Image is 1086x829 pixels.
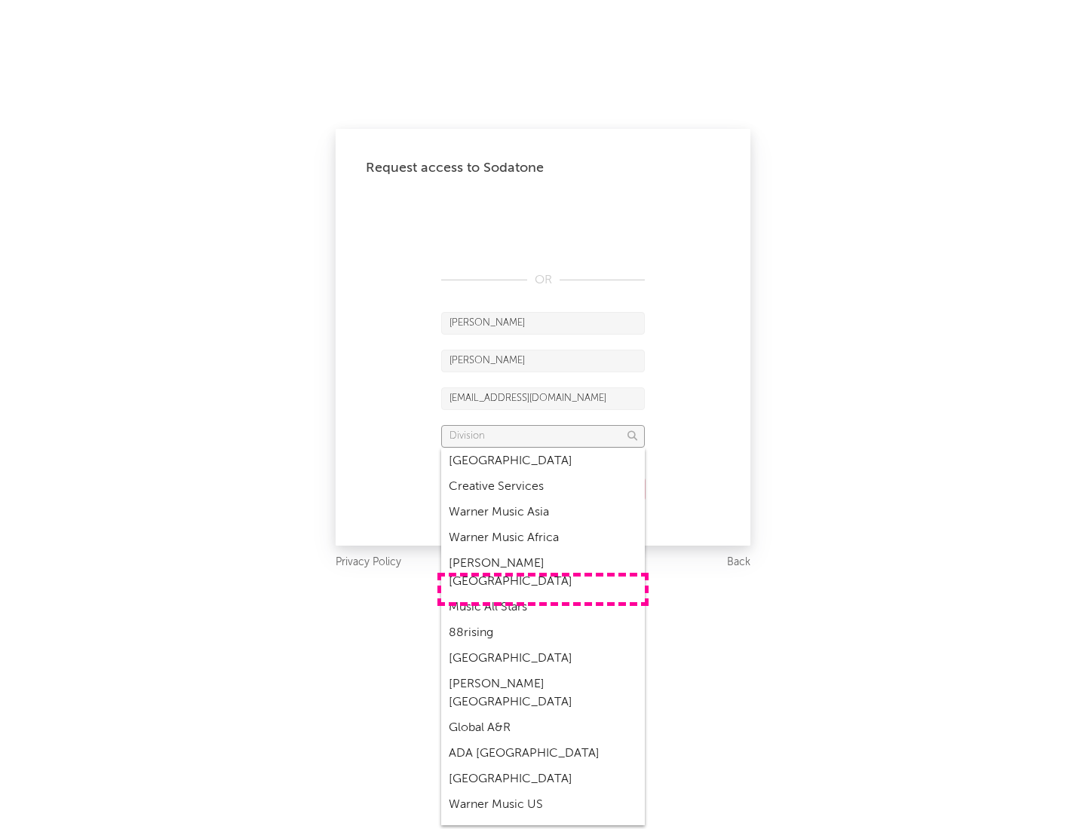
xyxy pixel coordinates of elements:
[441,448,645,474] div: [GEOGRAPHIC_DATA]
[441,620,645,646] div: 88rising
[366,159,720,177] div: Request access to Sodatone
[441,312,645,335] input: First Name
[441,500,645,525] div: Warner Music Asia
[441,525,645,551] div: Warner Music Africa
[441,551,645,595] div: [PERSON_NAME] [GEOGRAPHIC_DATA]
[441,595,645,620] div: Music All Stars
[441,646,645,671] div: [GEOGRAPHIC_DATA]
[441,671,645,715] div: [PERSON_NAME] [GEOGRAPHIC_DATA]
[441,425,645,448] input: Division
[727,553,750,572] a: Back
[441,792,645,818] div: Warner Music US
[441,474,645,500] div: Creative Services
[441,715,645,741] div: Global A&R
[441,271,645,289] div: OR
[441,741,645,766] div: ADA [GEOGRAPHIC_DATA]
[441,350,645,372] input: Last Name
[441,387,645,410] input: Email
[336,553,401,572] a: Privacy Policy
[441,766,645,792] div: [GEOGRAPHIC_DATA]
